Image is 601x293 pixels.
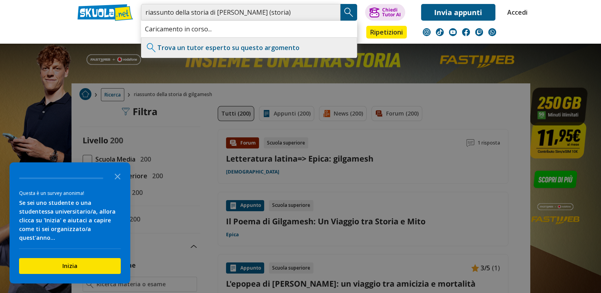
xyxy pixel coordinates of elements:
img: Trova un tutor esperto [145,42,157,54]
img: tiktok [436,28,444,36]
img: WhatsApp [488,28,496,36]
div: Questa è un survey anonima! [19,189,121,197]
button: Close the survey [110,168,126,184]
div: Chiedi Tutor AI [382,8,400,17]
a: Invia appunti [421,4,495,21]
img: twitch [475,28,483,36]
img: Cerca appunti, riassunti o versioni [343,6,355,18]
a: Trova un tutor esperto su questo argomento [157,43,300,52]
img: instagram [423,28,431,36]
input: Cerca appunti, riassunti o versioni [141,4,340,21]
div: Caricamento in corso... [141,21,357,37]
button: ChiediTutor AI [365,4,405,21]
button: Search Button [340,4,357,21]
img: facebook [462,28,470,36]
div: Se sei uno studente o una studentessa universitario/a, allora clicca su 'Inizia' e aiutaci a capi... [19,199,121,242]
a: Appunti [139,26,175,40]
img: youtube [449,28,457,36]
div: Survey [10,162,130,283]
a: Accedi [507,4,524,21]
button: Inizia [19,258,121,274]
a: Ripetizioni [366,26,407,39]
